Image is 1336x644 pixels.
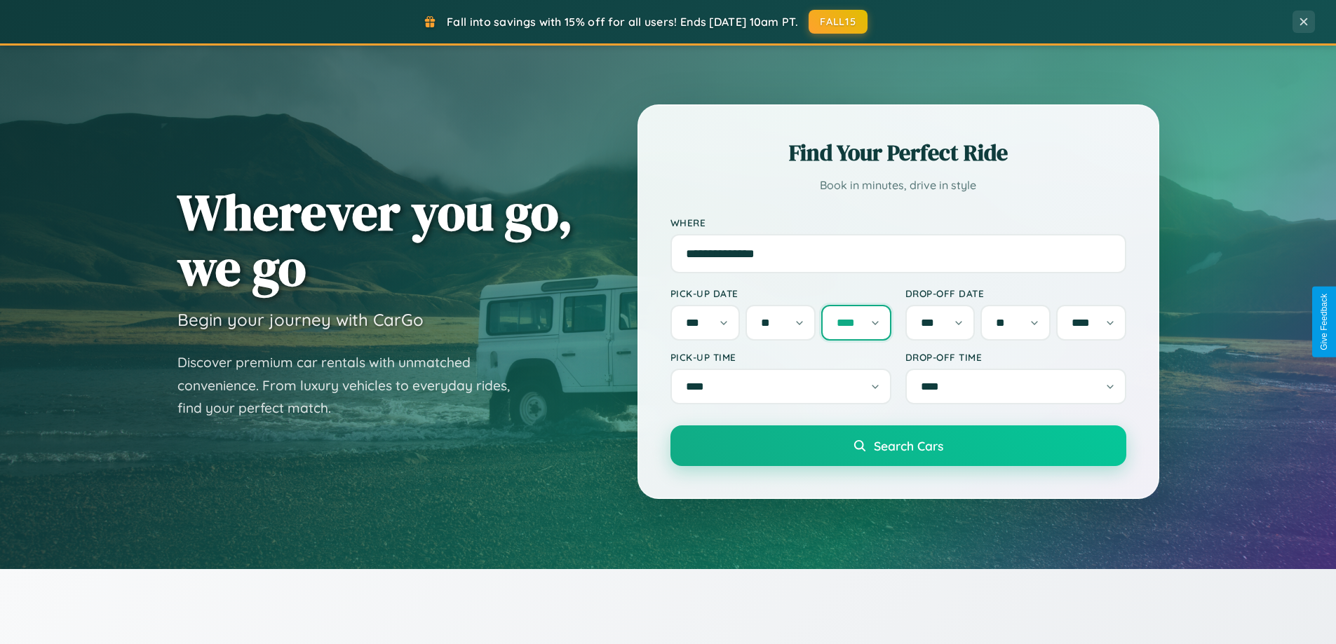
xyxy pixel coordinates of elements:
p: Discover premium car rentals with unmatched convenience. From luxury vehicles to everyday rides, ... [177,351,528,420]
label: Pick-up Time [670,351,891,363]
h2: Find Your Perfect Ride [670,137,1126,168]
span: Search Cars [874,438,943,453]
h3: Begin your journey with CarGo [177,309,424,330]
label: Where [670,217,1126,228]
div: Give Feedback [1319,294,1329,350]
label: Pick-up Date [670,287,891,299]
p: Book in minutes, drive in style [670,175,1126,196]
h1: Wherever you go, we go [177,184,573,295]
button: FALL15 [809,10,868,34]
span: Fall into savings with 15% off for all users! Ends [DATE] 10am PT. [447,15,798,29]
label: Drop-off Date [905,287,1126,299]
label: Drop-off Time [905,351,1126,363]
button: Search Cars [670,425,1126,466]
